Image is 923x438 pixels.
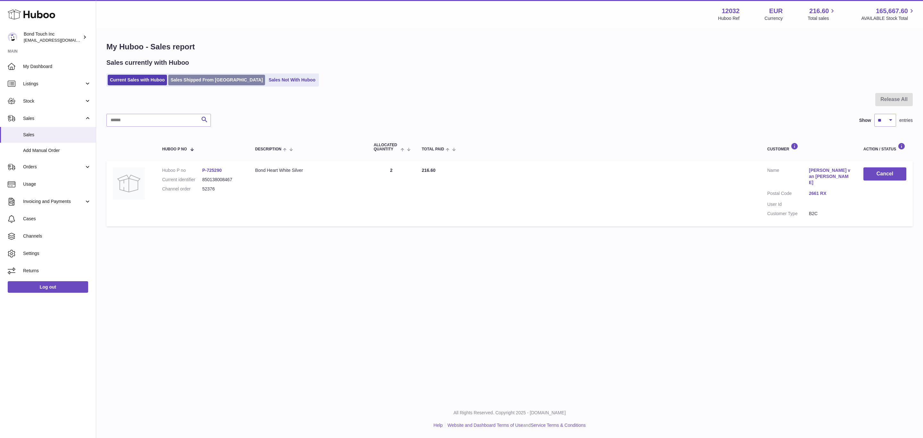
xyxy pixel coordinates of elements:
span: AVAILABLE Stock Total [861,15,915,21]
dt: Customer Type [767,211,809,217]
dt: Name [767,167,809,187]
a: P-725290 [202,168,222,173]
li: and [445,422,586,428]
span: Cases [23,216,91,222]
span: Usage [23,181,91,187]
span: Total paid [422,147,444,151]
dt: Postal Code [767,190,809,198]
span: Stock [23,98,84,104]
a: [PERSON_NAME] van [PERSON_NAME] [809,167,851,186]
span: Description [255,147,281,151]
div: Bond Heart White Silver [255,167,361,173]
button: Cancel [863,167,906,181]
div: Huboo Ref [718,15,740,21]
span: Channels [23,233,91,239]
h1: My Huboo - Sales report [106,42,913,52]
span: Listings [23,81,84,87]
span: 216.60 [809,7,829,15]
span: Total sales [808,15,836,21]
span: [EMAIL_ADDRESS][DOMAIN_NAME] [24,38,94,43]
span: Sales [23,132,91,138]
div: Bond Touch Inc [24,31,81,43]
a: Sales Not With Huboo [266,75,318,85]
a: 165,667.60 AVAILABLE Stock Total [861,7,915,21]
img: no-photo.jpg [113,167,145,199]
a: Sales Shipped From [GEOGRAPHIC_DATA] [168,75,265,85]
a: Current Sales with Huboo [108,75,167,85]
dd: 52376 [202,186,242,192]
span: Orders [23,164,84,170]
label: Show [859,117,871,123]
span: Add Manual Order [23,147,91,154]
td: 2 [367,161,415,226]
strong: 12032 [722,7,740,15]
div: Action / Status [863,143,906,151]
a: Website and Dashboard Terms of Use [447,423,523,428]
a: Log out [8,281,88,293]
strong: EUR [769,7,783,15]
p: All Rights Reserved. Copyright 2025 - [DOMAIN_NAME] [101,410,918,416]
span: ALLOCATED Quantity [374,143,399,151]
span: entries [899,117,913,123]
dt: Huboo P no [162,167,202,173]
a: 216.60 Total sales [808,7,836,21]
img: logistics@bond-touch.com [8,32,17,42]
span: Huboo P no [162,147,187,151]
dt: User Id [767,201,809,207]
dd: B2C [809,211,851,217]
span: Settings [23,250,91,257]
span: 165,667.60 [876,7,908,15]
span: Returns [23,268,91,274]
dt: Current identifier [162,177,202,183]
a: 2661 RX [809,190,851,197]
span: 216.60 [422,168,436,173]
span: Invoicing and Payments [23,198,84,205]
a: Service Terms & Conditions [531,423,586,428]
dd: 850138008467 [202,177,242,183]
span: Sales [23,115,84,122]
div: Currency [765,15,783,21]
div: Customer [767,143,851,151]
h2: Sales currently with Huboo [106,58,189,67]
a: Help [434,423,443,428]
dt: Channel order [162,186,202,192]
span: My Dashboard [23,63,91,70]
